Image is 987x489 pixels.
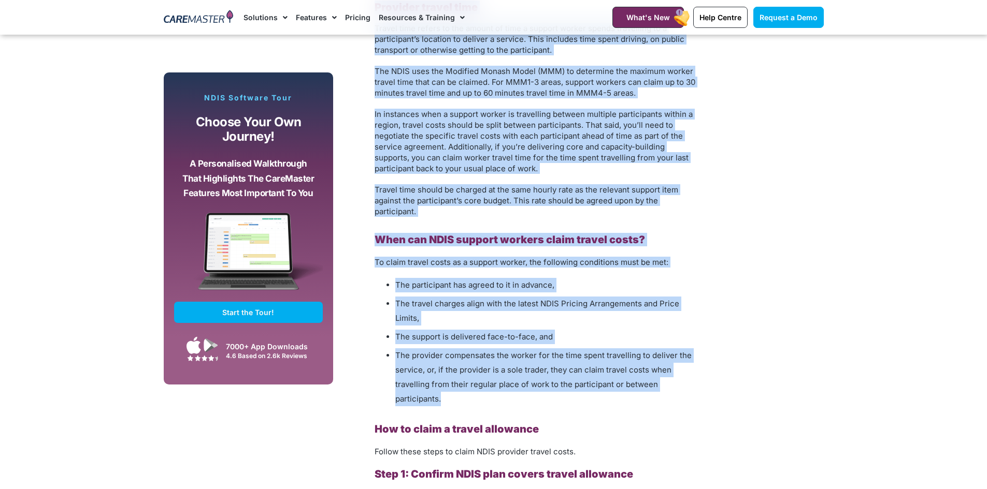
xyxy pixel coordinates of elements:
[395,350,692,404] span: The provider compensates the worker for the time spent travelling to deliver the service, or, if ...
[182,156,316,201] p: A personalised walkthrough that highlights the CareMaster features most important to you
[187,355,218,361] img: Google Play Store App Review Stars
[174,302,323,323] a: Start the Tour!
[693,7,748,28] a: Help Centre
[375,447,576,456] span: Follow these steps to claim NDIS provider travel costs.
[182,115,316,144] p: Choose your own journey!
[375,233,645,246] b: When can NDIS support workers claim travel costs?
[222,308,274,317] span: Start the Tour!
[395,280,554,290] span: The participant has agreed to it in advance,
[164,10,234,25] img: CareMaster Logo
[395,332,553,342] span: The support is delivered face-to-face, and
[395,299,679,323] span: The travel charges align with the latest NDIS Pricing Arrangements and Price Limits,
[174,93,323,102] p: NDIS Software Tour
[187,336,201,354] img: Apple App Store Icon
[375,257,668,267] span: To claim travel costs as a support worker, the following conditions must be met:
[375,468,633,480] b: Step 1: Confirm NDIS plan covers travel allowance
[375,185,678,216] span: Travel time should be charged at the same hourly rate as the relevant support item against the pa...
[753,7,824,28] a: Request a Demo
[204,337,218,353] img: Google Play App Icon
[174,213,323,302] img: CareMaster Software Mockup on Screen
[699,13,741,22] span: Help Centre
[226,352,318,360] div: 4.6 Based on 2.6k Reviews
[375,23,684,55] span: Travel time refers to the amount of time a support worker spends travelling to a participant’s lo...
[760,13,818,22] span: Request a Demo
[375,109,693,173] span: In instances when a support worker is travelling between multiple participants within a region, t...
[375,66,695,98] span: The NDIS uses the Modified Monash Model (MMM) to determine the maximum worker travel time that ca...
[226,341,318,352] div: 7000+ App Downloads
[612,7,684,28] a: What's New
[375,423,539,435] b: How to claim a travel allowance
[626,13,670,22] span: What's New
